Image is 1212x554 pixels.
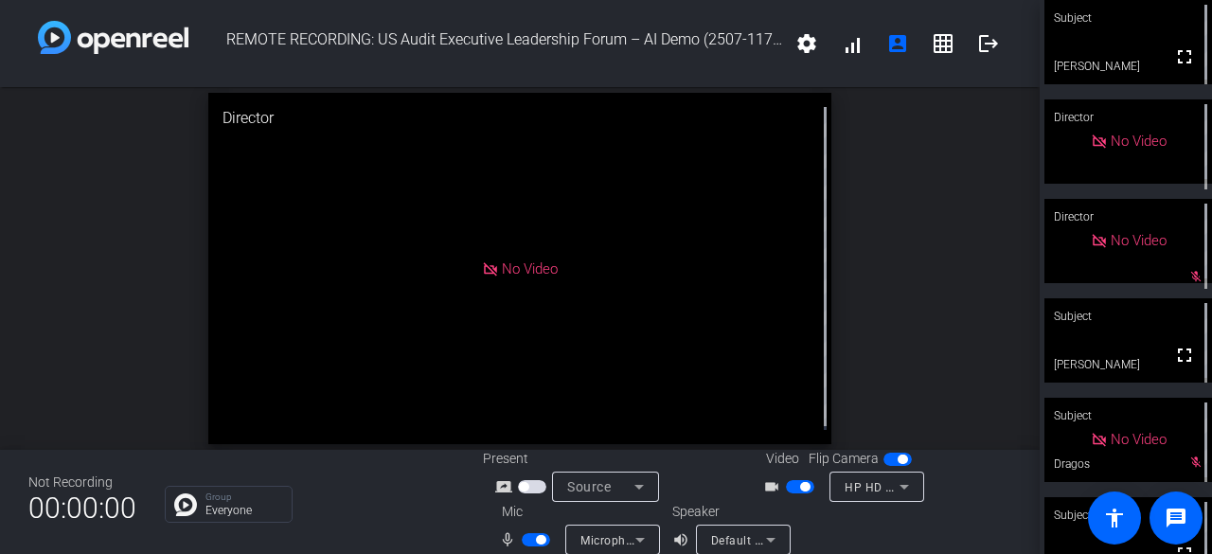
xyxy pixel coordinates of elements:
mat-icon: logout [977,32,1000,55]
p: Group [205,492,282,502]
button: signal_cellular_alt [829,21,875,66]
mat-icon: fullscreen [1173,45,1196,68]
mat-icon: mic_none [499,528,522,551]
span: HP HD Camera (0408:5349) [845,479,1001,494]
div: Subject [1044,298,1212,334]
mat-icon: grid_on [932,32,954,55]
span: No Video [502,259,558,277]
span: 00:00:00 [28,485,136,531]
div: Not Recording [28,473,136,492]
div: Director [208,93,832,144]
mat-icon: settings [795,32,818,55]
div: Present [483,449,672,469]
div: Director [1044,199,1212,235]
span: Microphone Array (Intel® Smart Sound Technology for Digital Microphones) [580,532,1000,547]
mat-icon: accessibility [1103,507,1126,529]
img: white-gradient.svg [38,21,188,54]
mat-icon: account_box [886,32,909,55]
span: Default - Headset Earphone (Jabra EVOLVE 20 MS) [711,532,993,547]
span: No Video [1111,133,1167,150]
span: Flip Camera [809,449,879,469]
span: No Video [1111,232,1167,249]
span: Source [567,479,611,494]
div: Director [1044,99,1212,135]
mat-icon: videocam_outline [763,475,786,498]
mat-icon: message [1165,507,1187,529]
div: Subject [1044,398,1212,434]
div: Mic [483,502,672,522]
mat-icon: screen_share_outline [495,475,518,498]
p: Everyone [205,505,282,516]
div: Speaker [672,502,786,522]
span: Video [766,449,799,469]
mat-icon: fullscreen [1173,344,1196,366]
div: Subject [1044,497,1212,533]
img: Chat Icon [174,493,197,516]
span: No Video [1111,431,1167,448]
span: REMOTE RECORDING: US Audit Executive Leadership Forum – AI Demo (2507-11723-CS) [188,21,784,66]
mat-icon: volume_up [672,528,695,551]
